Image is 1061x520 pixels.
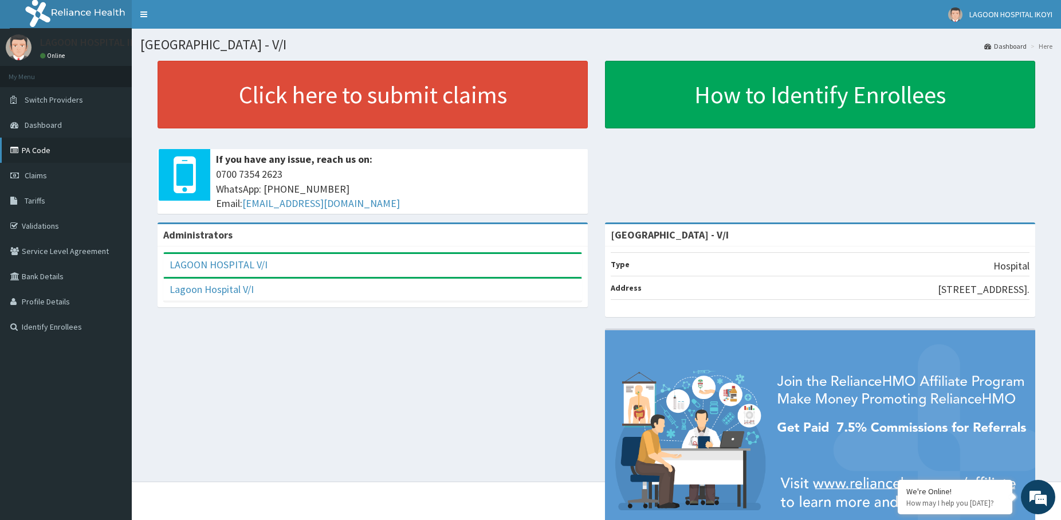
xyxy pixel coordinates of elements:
b: Address [611,283,642,293]
h1: [GEOGRAPHIC_DATA] - V/I [140,37,1052,52]
b: If you have any issue, reach us on: [216,153,372,166]
span: 0700 7354 2623 WhatsApp: [PHONE_NUMBER] Email: [216,167,582,211]
b: Type [611,259,630,269]
a: LAGOON HOSPITAL V/I [170,258,268,271]
span: Dashboard [25,120,62,130]
p: How may I help you today? [906,498,1004,508]
p: [STREET_ADDRESS]. [938,282,1029,297]
a: [EMAIL_ADDRESS][DOMAIN_NAME] [242,197,400,210]
p: LAGOON HOSPITAL IKOYI [40,37,151,48]
a: How to Identify Enrollees [605,61,1035,128]
span: LAGOON HOSPITAL IKOYI [969,9,1052,19]
div: We're Online! [906,486,1004,496]
img: User Image [6,34,32,60]
a: Lagoon Hospital V/I [170,283,254,296]
p: Hospital [993,259,1029,273]
li: Here [1028,41,1052,51]
b: Administrators [163,228,233,241]
a: Click here to submit claims [158,61,588,128]
strong: [GEOGRAPHIC_DATA] - V/I [611,228,729,241]
a: Dashboard [984,41,1027,51]
img: User Image [948,7,962,22]
span: Switch Providers [25,95,83,105]
span: Claims [25,170,47,181]
span: Tariffs [25,196,45,206]
a: Online [40,52,68,60]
